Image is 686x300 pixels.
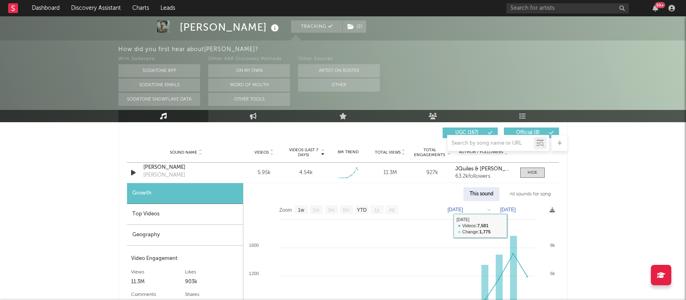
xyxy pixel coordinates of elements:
button: Sodatone Emails [118,78,200,92]
div: All sounds for song [503,187,557,201]
div: Video Engagement [131,254,239,264]
div: Shares [185,290,239,300]
button: Sodatone App [118,64,200,77]
div: 5.95k [245,169,283,177]
button: Word Of Mouth [208,78,290,92]
div: Other Sources [298,54,380,64]
text: 1y [374,207,379,213]
button: (2) [343,20,366,33]
a: JQuiles & [PERSON_NAME] [455,166,512,172]
div: 4.54k [299,169,313,177]
div: 903k [185,277,239,287]
div: Views [131,267,185,277]
button: Other [298,78,380,92]
button: On My Own [208,64,290,77]
span: Videos [254,150,269,155]
div: Geography [127,225,243,246]
div: 11.3M [371,169,409,177]
span: Total Views [375,150,401,155]
div: [PERSON_NAME] [180,20,281,34]
text: All [389,207,394,213]
div: 927k [413,169,451,177]
button: Official(8) [504,128,559,138]
span: Videos (last 7 days) [287,148,320,157]
button: UGC(167) [443,128,498,138]
text: YTD [357,207,367,213]
span: UGC ( 167 ) [448,130,486,135]
button: 99+ [653,5,658,11]
div: With Sodatone [118,54,200,64]
div: Growth [127,183,243,204]
text: 1200 [249,271,259,276]
strong: JQuiles & [PERSON_NAME] [455,166,522,172]
text: 1w [298,207,305,213]
text: [DATE] [500,207,516,213]
div: How did you first hear about [PERSON_NAME] ? [118,45,686,54]
div: 63.2k followers [455,174,512,179]
text: → [486,207,491,213]
div: Other A&R Discovery Methods [208,54,290,64]
text: 3m [328,207,335,213]
div: Top Videos [127,204,243,225]
input: Search by song name or URL [448,140,534,147]
button: Tracking [291,20,342,33]
button: Sodatone Snowflake Data [118,93,200,106]
span: ( 2 ) [342,20,367,33]
text: 6k [550,271,555,276]
a: [PERSON_NAME] [143,163,229,172]
text: 6m [343,207,350,213]
text: 8k [550,243,555,248]
button: Other Tools [208,93,290,106]
span: Author / Followers [459,150,503,155]
text: 1m [313,207,320,213]
div: 11.3M [131,277,185,287]
button: Artist on Roster [298,64,380,77]
span: Official ( 8 ) [509,130,547,135]
text: [DATE] [448,207,463,213]
div: 6M Trend [329,149,367,155]
div: Likes [185,267,239,277]
div: Comments [131,290,185,300]
input: Search for artists [506,3,629,13]
span: Sound Name [170,150,197,155]
text: 1600 [249,243,259,248]
div: [PERSON_NAME] [143,171,185,179]
text: Zoom [279,207,292,213]
span: Total Engagements [413,148,446,157]
div: 99 + [655,2,665,8]
div: This sound [463,187,499,201]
